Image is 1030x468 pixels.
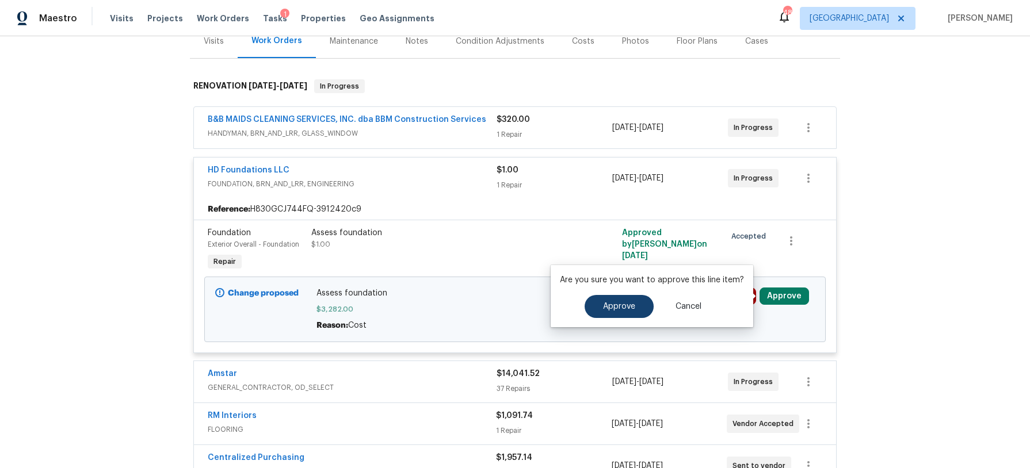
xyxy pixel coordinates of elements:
[734,376,777,388] span: In Progress
[733,418,798,429] span: Vendor Accepted
[612,376,663,388] span: -
[208,178,497,190] span: FOUNDATION, BRN_AND_LRR, ENGINEERING
[311,241,330,248] span: $1.00
[572,36,594,47] div: Costs
[496,412,533,420] span: $1,091.74
[612,418,663,429] span: -
[612,378,636,386] span: [DATE]
[734,122,777,133] span: In Progress
[783,7,791,18] div: 48
[560,274,744,286] p: Are you sure you want to approve this line item?
[745,36,768,47] div: Cases
[251,35,302,47] div: Work Orders
[639,420,663,428] span: [DATE]
[612,172,663,184] span: -
[639,124,663,132] span: [DATE]
[639,378,663,386] span: [DATE]
[316,304,714,315] span: $3,282.00
[301,13,346,24] span: Properties
[311,227,563,239] div: Assess foundation
[677,36,718,47] div: Floor Plans
[280,9,289,20] div: 1
[612,124,636,132] span: [DATE]
[208,229,251,237] span: Foundation
[208,166,289,174] a: HD Foundations LLC
[497,370,540,378] span: $14,041.52
[204,36,224,47] div: Visits
[612,174,636,182] span: [DATE]
[193,79,307,93] h6: RENOVATION
[497,383,612,394] div: 37 Repairs
[110,13,133,24] span: Visits
[208,454,304,462] a: Centralized Purchasing
[208,204,250,215] b: Reference:
[208,128,497,139] span: HANDYMAN, BRN_AND_LRR, GLASS_WINDOW
[315,80,364,92] span: In Progress
[194,199,836,220] div: H830GCJ744FQ-3912420c9
[208,382,497,393] span: GENERAL_CONTRACTOR, OD_SELECT
[943,13,1013,24] span: [PERSON_NAME]
[496,425,611,436] div: 1 Repair
[209,256,241,267] span: Repair
[330,36,378,47] div: Maintenance
[190,68,840,105] div: RENOVATION [DATE]-[DATE]In Progress
[497,129,612,140] div: 1 Repair
[657,295,720,318] button: Cancel
[197,13,249,24] span: Work Orders
[249,82,276,90] span: [DATE]
[263,14,287,22] span: Tasks
[612,122,663,133] span: -
[622,36,649,47] div: Photos
[406,36,428,47] div: Notes
[360,13,434,24] span: Geo Assignments
[249,82,307,90] span: -
[208,370,237,378] a: Amstar
[612,420,636,428] span: [DATE]
[39,13,77,24] span: Maestro
[622,229,707,260] span: Approved by [PERSON_NAME] on
[497,179,612,191] div: 1 Repair
[348,321,367,329] span: Cost
[622,252,648,260] span: [DATE]
[731,231,770,242] span: Accepted
[208,116,486,124] a: B&B MAIDS CLEANING SERVICES, INC. dba BBM Construction Services
[316,321,348,329] span: Reason:
[208,241,299,248] span: Exterior Overall - Foundation
[585,295,654,318] button: Approve
[208,412,257,420] a: RM Interiors
[639,174,663,182] span: [DATE]
[676,302,701,311] span: Cancel
[456,36,544,47] div: Condition Adjustments
[208,424,496,435] span: FLOORING
[316,287,714,299] span: Assess foundation
[280,82,307,90] span: [DATE]
[147,13,183,24] span: Projects
[496,454,532,462] span: $1,957.14
[760,287,809,305] button: Approve
[497,166,518,174] span: $1.00
[810,13,889,24] span: [GEOGRAPHIC_DATA]
[603,302,635,311] span: Approve
[734,172,777,184] span: In Progress
[228,289,299,297] b: Change proposed
[497,116,530,124] span: $320.00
